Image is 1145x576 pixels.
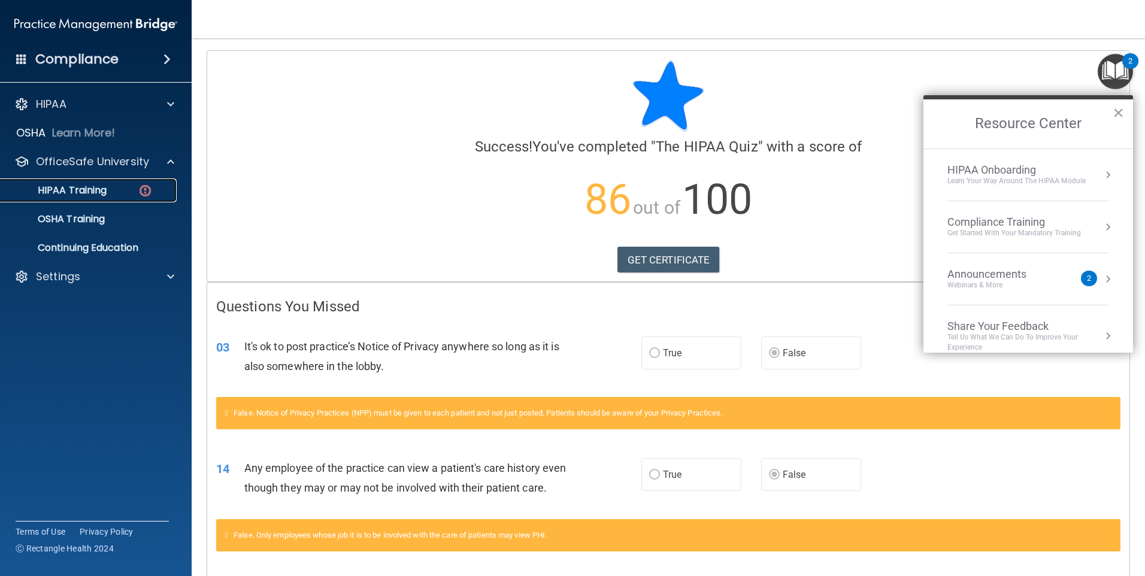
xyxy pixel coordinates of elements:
span: 100 [682,175,752,224]
input: False [769,471,780,480]
span: Any employee of the practice can view a patient's care history even though they may or may not be... [244,462,567,494]
h4: You've completed " " with a score of [216,139,1120,154]
input: True [649,349,660,358]
span: 86 [584,175,631,224]
span: False. Only employees whose job it is to be involved with the care of patients may view PHI. [234,530,547,539]
div: Get Started with your mandatory training [947,228,1081,238]
span: out of [633,197,680,218]
span: Ⓒ Rectangle Health 2024 [16,542,114,554]
h4: Questions You Missed [216,299,1120,314]
div: Tell Us What We Can Do to Improve Your Experience [947,332,1109,353]
h4: Compliance [35,51,119,68]
p: Continuing Education [8,242,171,254]
div: Webinars & More [947,280,1050,290]
img: blue-star-rounded.9d042014.png [632,60,704,132]
input: True [649,471,660,480]
span: 14 [216,462,229,476]
a: OfficeSafe University [14,154,174,169]
button: Open Resource Center, 2 new notifications [1098,54,1133,89]
div: Learn Your Way around the HIPAA module [947,176,1086,186]
p: Learn More! [52,126,116,140]
span: It's ok to post practice’s Notice of Privacy anywhere so long as it is also somewhere in the lobby. [244,340,559,372]
a: Terms of Use [16,526,65,538]
p: OfficeSafe University [36,154,149,169]
h2: Resource Center [923,99,1133,148]
span: False [783,469,806,480]
div: Announcements [947,268,1050,281]
img: PMB logo [14,13,177,37]
p: HIPAA Training [8,184,107,196]
span: False. Notice of Privacy Practices (NPP) must be given to each patient and not just posted. Patie... [234,408,722,417]
span: 03 [216,340,229,354]
div: 2 [1128,61,1132,77]
button: Close [1113,103,1124,122]
span: The HIPAA Quiz [656,138,758,155]
div: HIPAA Onboarding [947,163,1086,177]
div: Share Your Feedback [947,320,1109,333]
span: Success! [475,138,533,155]
input: False [769,349,780,358]
iframe: Drift Widget Chat Controller [1085,493,1131,539]
p: OSHA [16,126,46,140]
p: HIPAA [36,97,66,111]
div: Compliance Training [947,216,1081,229]
span: False [783,347,806,359]
a: Privacy Policy [80,526,134,538]
span: True [663,469,681,480]
img: danger-circle.6113f641.png [138,183,153,198]
a: GET CERTIFICATE [617,247,720,273]
span: True [663,347,681,359]
p: Settings [36,269,80,284]
a: HIPAA [14,97,174,111]
div: Resource Center [923,95,1133,353]
a: Settings [14,269,174,284]
p: OSHA Training [8,213,105,225]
